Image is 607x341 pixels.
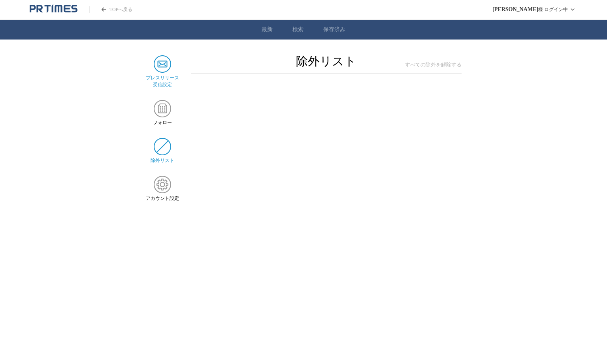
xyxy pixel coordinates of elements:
[296,55,356,67] h2: 除外リスト
[145,138,179,164] a: 除外リスト除外リスト
[154,176,171,193] img: アカウント設定
[153,119,172,126] span: フォロー
[145,100,179,126] a: フォローフォロー
[151,157,174,164] span: 除外リスト
[146,75,179,88] span: プレスリリース 受信設定
[492,6,538,13] span: [PERSON_NAME]
[145,176,179,202] a: アカウント設定アカウント設定
[154,55,171,73] img: プレスリリース 受信設定
[145,55,179,88] a: プレスリリース 受信設定プレスリリース 受信設定
[262,26,273,33] a: 最新
[89,6,132,13] a: PR TIMESのトップページはこちら
[146,195,179,202] span: アカウント設定
[292,26,303,33] a: 検索
[323,26,345,33] a: 保存済み
[154,100,171,117] img: フォロー
[30,4,77,15] a: PR TIMESのトップページはこちら
[154,138,171,155] img: 除外リスト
